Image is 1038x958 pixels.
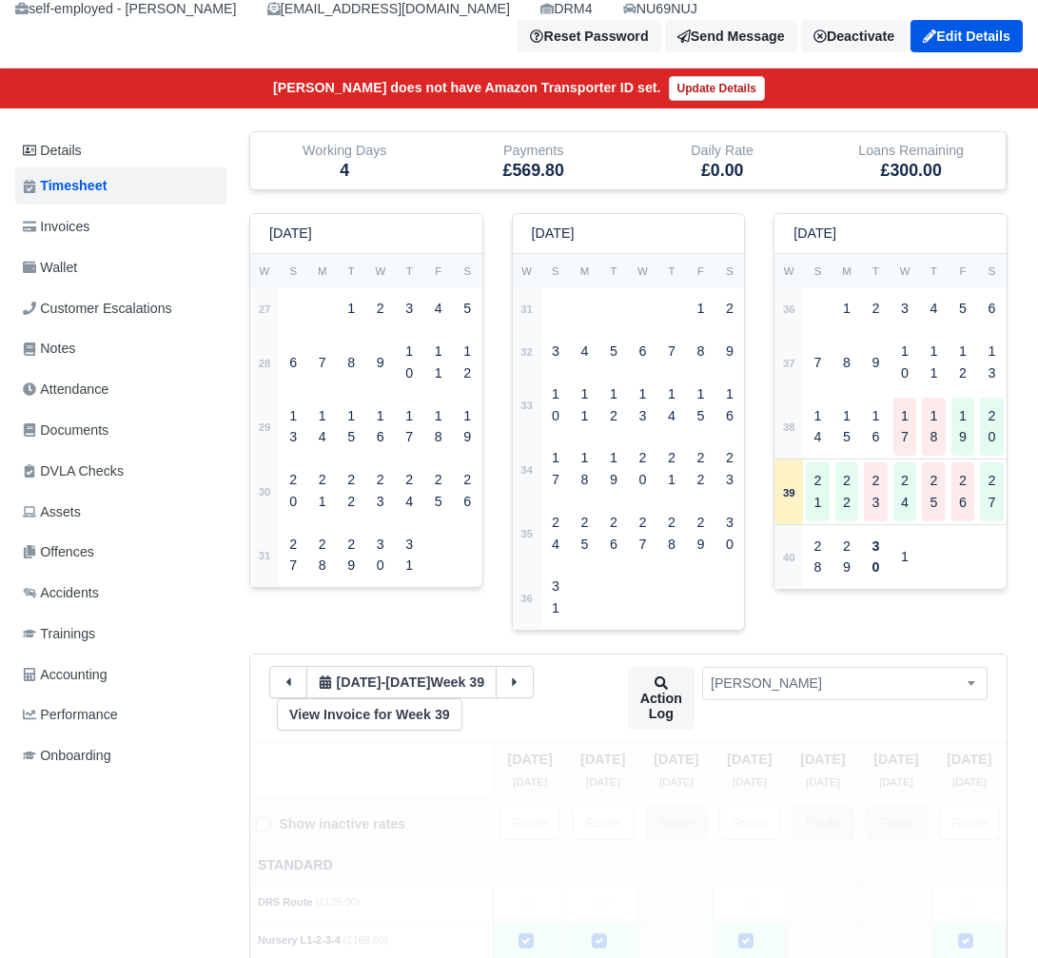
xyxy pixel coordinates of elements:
small: T [669,265,676,277]
strong: 27 [259,303,271,315]
div: 17 [544,440,568,499]
div: 22 [340,461,363,520]
div: 21 [311,461,335,520]
a: Accounting [15,656,226,694]
div: 12 [602,376,626,435]
div: 8 [835,344,859,381]
small: F [435,265,441,277]
div: 5 [951,290,975,327]
a: Trainings [15,616,226,653]
button: Action Log [628,667,695,730]
span: Onboarding [23,745,111,767]
div: 1 [835,290,859,327]
span: Documents [23,420,108,441]
div: 4 [573,333,597,370]
small: S [289,265,297,277]
small: F [960,265,967,277]
small: T [610,265,617,277]
span: Wallet [23,257,77,279]
a: Performance [15,696,226,733]
span: Offences [23,541,94,563]
div: 12 [456,333,480,392]
a: View Invoice for Week 39 [277,698,462,731]
a: DVLA Checks [15,453,226,490]
div: 26 [602,504,626,563]
small: W [521,265,532,277]
div: 24 [544,504,568,563]
div: Payments [440,132,629,189]
div: 27 [282,526,305,585]
div: 5 [602,333,626,370]
a: Offences [15,534,226,571]
strong: 30 [872,538,880,576]
span: Invoices [23,216,89,238]
div: 1 [340,290,363,327]
button: [DATE]-[DATE]Week 39 [306,666,497,698]
small: T [348,265,355,277]
h6: [DATE] [532,225,575,242]
a: Customer Escalations [15,290,226,327]
strong: 39 [783,487,795,499]
div: 26 [456,461,480,520]
div: 11 [922,333,946,392]
span: Edward Goudge [703,672,987,695]
button: Reset Password [518,20,660,52]
div: 22 [835,462,859,521]
a: Details [15,133,226,168]
div: 7 [311,344,335,381]
div: 18 [922,398,946,457]
div: 10 [398,333,421,392]
div: 12 [951,333,975,392]
div: 23 [369,461,393,520]
div: 7 [806,344,830,381]
div: 8 [340,344,363,381]
small: W [375,265,385,277]
div: 16 [718,376,742,435]
strong: 30 [259,486,271,498]
div: 31 [398,526,421,585]
div: 30 [369,526,393,585]
h6: [DATE] [793,225,836,242]
div: 29 [689,504,713,563]
a: Accidents [15,575,226,612]
h5: £0.00 [642,161,803,181]
div: 3 [398,290,421,327]
div: 9 [718,333,742,370]
div: 1 [893,538,917,576]
span: Customer Escalations [23,298,172,320]
div: 1 [689,290,713,327]
div: 25 [573,504,597,563]
div: 9 [864,344,888,381]
div: 28 [311,526,335,585]
div: 25 [922,462,946,521]
div: 30 [718,504,742,563]
small: M [318,265,326,277]
div: Loans Remaining [832,140,992,162]
div: 4 [922,290,946,327]
h5: 4 [264,161,425,181]
div: 16 [864,398,888,457]
div: 20 [631,440,655,499]
span: Assets [23,501,81,523]
div: 6 [282,344,305,381]
small: W [784,265,794,277]
div: 24 [398,461,421,520]
div: 15 [689,376,713,435]
div: 2 [369,290,393,327]
h6: [DATE] [269,225,312,242]
div: 28 [806,528,830,587]
a: Assets [15,494,226,531]
div: 21 [806,462,830,521]
div: 27 [980,462,1004,521]
span: Timesheet [23,175,107,197]
div: 2 [718,290,742,327]
div: 29 [340,526,363,585]
strong: 29 [259,421,271,433]
div: 22 [689,440,713,499]
div: 5 [456,290,480,327]
span: Attendance [23,379,108,401]
small: W [260,265,270,277]
strong: 35 [520,528,533,539]
div: 10 [893,333,917,392]
div: Daily Rate [642,140,803,162]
